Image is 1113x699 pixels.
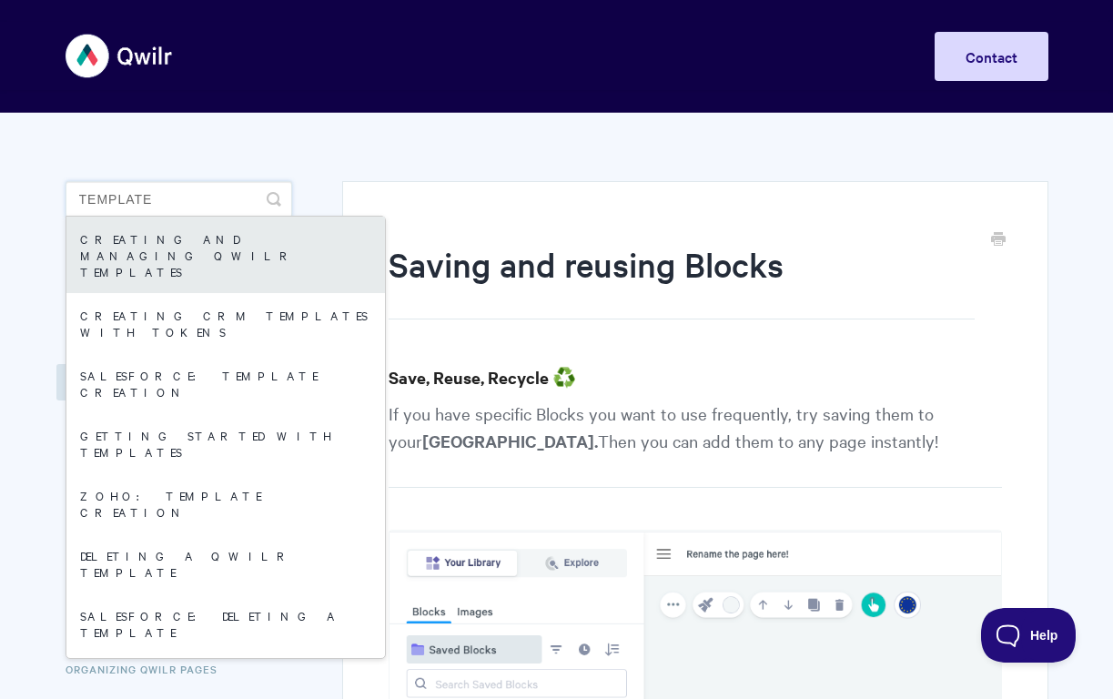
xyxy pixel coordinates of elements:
iframe: Toggle Customer Support [981,608,1077,663]
a: Contact [935,32,1048,81]
strong: [GEOGRAPHIC_DATA]. [422,430,598,452]
a: Zoho: Template Creation [66,473,385,533]
h1: Saving and reusing Blocks [389,241,974,319]
a: Creating and managing Qwilr Templates [66,217,385,293]
a: Salesforce: Deleting a Template [66,593,385,653]
input: Search [66,181,292,218]
a: Print this Article [991,230,1006,250]
a: Getting started with Templates [66,413,385,473]
a: Creating CRM Templates with Tokens [66,293,385,353]
a: Blocks and Widgets [56,364,227,400]
a: Salesforce: Template Creation [66,353,385,413]
a: Deleting a Qwilr template [66,533,385,593]
img: Qwilr Help Center [66,22,174,90]
h3: Save, Reuse, Recycle ♻️ [389,365,1001,390]
a: Organizing Qwilr Pages [66,651,231,687]
p: If you have specific Blocks you want to use frequently, try saving them to your Then you can add ... [389,400,1001,488]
